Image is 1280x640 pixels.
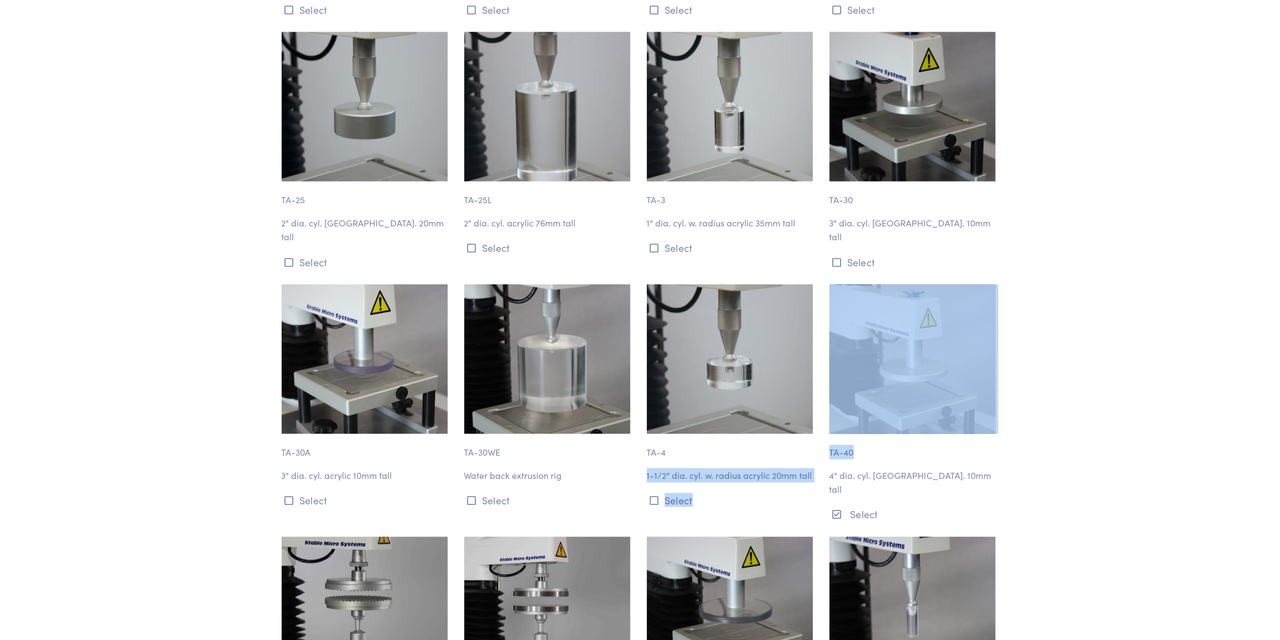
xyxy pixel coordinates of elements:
p: TA-25L [464,182,634,207]
button: Select [464,1,634,19]
img: cylinder_ta-30a_3-inch-diameter.jpg [282,285,448,434]
p: TA-30WE [464,434,634,460]
p: Water back extrusion rig [464,468,634,483]
button: Select [830,505,999,524]
img: cylinder_ta-40_4-inch-diameter.jpg [830,285,996,434]
p: 3" dia. cyl. [GEOGRAPHIC_DATA]. 10mm tall [830,216,999,244]
img: cylinder_ta-30_3-inch-diameter.jpg [830,32,996,182]
button: Select [464,491,634,509]
button: Select [647,491,816,509]
p: TA-30A [282,434,451,460]
p: 1-1/2" dia. cyl. w. radius acrylic 20mm tall [647,468,816,483]
p: 1" dia. cyl. w. radius acrylic 35mm tall [647,216,816,230]
p: 3" dia. cyl. acrylic 10mm tall [282,468,451,483]
p: TA-4 [647,434,816,460]
p: 2" dia. cyl. acrylic 76mm tall [464,216,634,230]
button: Select [647,239,816,257]
img: cylinder_ta-30we_3-inch-diameter.jpg [464,285,630,434]
button: Select [647,1,816,19]
button: Select [282,253,451,271]
button: Select [282,1,451,19]
button: Select [464,239,634,257]
img: cylinder_ta-4_1-half-inch-diameter_2.jpg [647,285,813,434]
p: 2" dia. cyl. [GEOGRAPHIC_DATA]. 20mm tall [282,216,451,244]
img: cylinder_ta-25_2-inch-diameter_2.jpg [282,32,448,182]
p: TA-3 [647,182,816,207]
p: TA-25 [282,182,451,207]
p: 4" dia. cyl. [GEOGRAPHIC_DATA]. 10mm tall [830,468,999,497]
p: TA-30 [830,182,999,207]
p: TA-40 [830,434,999,460]
button: Select [830,253,999,271]
img: cylinder_ta-25l_2-inch-diameter_2.jpg [464,32,630,182]
button: Select [830,1,999,19]
button: Select [282,491,451,509]
img: cylinder_ta-3_1-inch-diameter2.jpg [647,32,813,182]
